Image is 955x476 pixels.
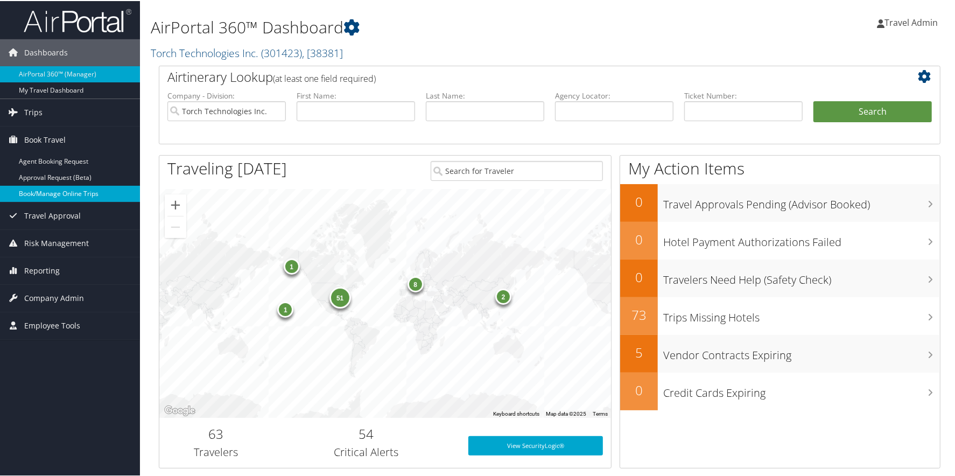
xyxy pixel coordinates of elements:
h3: Trips Missing Hotels [663,304,940,324]
h3: Travelers Need Help (Safety Check) [663,266,940,286]
div: 8 [408,275,424,291]
h2: 0 [620,192,658,210]
span: Map data ©2025 [546,410,586,416]
h2: 54 [280,424,452,442]
a: 0Travelers Need Help (Safety Check) [620,258,940,296]
h2: 0 [620,267,658,285]
span: Dashboards [24,38,68,65]
h3: Critical Alerts [280,444,452,459]
span: Company Admin [24,284,84,311]
a: 73Trips Missing Hotels [620,296,940,334]
a: 0Credit Cards Expiring [620,372,940,409]
h2: 0 [620,380,658,398]
div: 2 [495,288,511,304]
h3: Hotel Payment Authorizations Failed [663,228,940,249]
span: , [ 38381 ] [302,45,343,59]
div: 1 [278,300,294,317]
label: Company - Division: [167,89,286,100]
img: Google [162,403,198,417]
div: 1 [284,257,300,274]
a: Torch Technologies Inc. [151,45,343,59]
label: First Name: [297,89,415,100]
button: Search [813,100,932,122]
h3: Travel Approvals Pending (Advisor Booked) [663,191,940,211]
h2: 73 [620,305,658,323]
span: Travel Approval [24,201,81,228]
a: 5Vendor Contracts Expiring [620,334,940,372]
span: Book Travel [24,125,66,152]
a: 0Hotel Payment Authorizations Failed [620,221,940,258]
a: 0Travel Approvals Pending (Advisor Booked) [620,183,940,221]
span: Trips [24,98,43,125]
button: Zoom in [165,193,186,215]
h3: Vendor Contracts Expiring [663,341,940,362]
span: (at least one field required) [273,72,376,83]
span: Reporting [24,256,60,283]
h3: Credit Cards Expiring [663,379,940,400]
h2: 0 [620,229,658,248]
h3: Travelers [167,444,264,459]
span: Risk Management [24,229,89,256]
a: View SecurityLogic® [468,435,603,454]
h1: Traveling [DATE] [167,156,287,179]
label: Ticket Number: [684,89,803,100]
h1: AirPortal 360™ Dashboard [151,15,683,38]
button: Keyboard shortcuts [493,409,539,417]
h2: 63 [167,424,264,442]
label: Agency Locator: [555,89,673,100]
input: Search for Traveler [431,160,602,180]
h2: Airtinerary Lookup [167,67,867,85]
span: ( 301423 ) [261,45,302,59]
a: Open this area in Google Maps (opens a new window) [162,403,198,417]
h1: My Action Items [620,156,940,179]
div: 51 [329,286,351,307]
span: Employee Tools [24,311,80,338]
a: Travel Admin [877,5,949,38]
h2: 5 [620,342,658,361]
img: airportal-logo.png [24,7,131,32]
a: Terms [593,410,608,416]
span: Travel Admin [884,16,938,27]
label: Last Name: [426,89,544,100]
button: Zoom out [165,215,186,237]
